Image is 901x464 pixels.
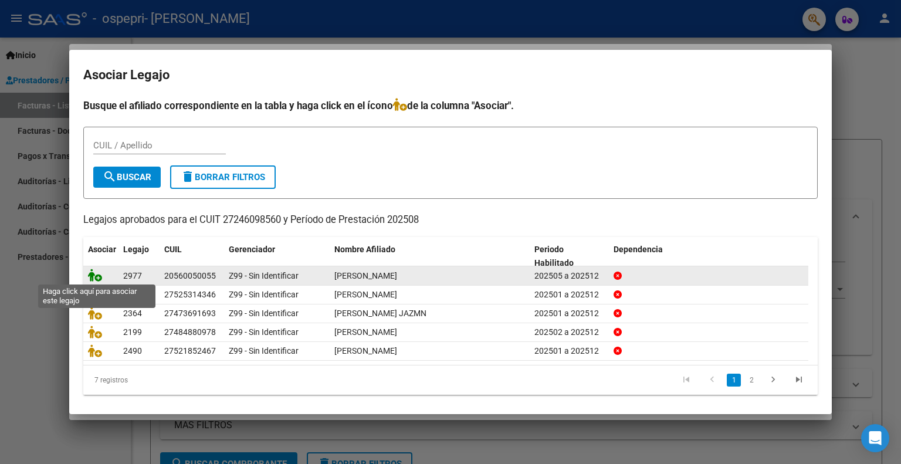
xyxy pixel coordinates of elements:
a: go to next page [762,374,784,387]
h4: Busque el afiliado correspondiente en la tabla y haga click en el ícono de la columna "Asociar". [83,98,818,113]
span: Z99 - Sin Identificar [229,327,299,337]
span: CUIL [164,245,182,254]
span: 2490 [123,346,142,355]
span: Gerenciador [229,245,275,254]
div: 202505 a 202512 [534,269,604,283]
span: Z99 - Sin Identificar [229,309,299,318]
span: Legajo [123,245,149,254]
span: 2199 [123,327,142,337]
span: Z99 - Sin Identificar [229,290,299,299]
div: 27525314346 [164,288,216,302]
mat-icon: delete [181,170,195,184]
div: 27521852467 [164,344,216,358]
span: QUESADA DILAN HERNAN [334,271,397,280]
div: 27473691693 [164,307,216,320]
div: 202502 a 202512 [534,326,604,339]
a: go to first page [675,374,697,387]
datatable-header-cell: Dependencia [609,237,809,276]
li: page 1 [725,370,743,390]
div: Open Intercom Messenger [861,424,889,452]
button: Buscar [93,167,161,188]
span: Borrar Filtros [181,172,265,182]
div: 202501 a 202512 [534,307,604,320]
span: 2977 [123,271,142,280]
span: Periodo Habilitado [534,245,574,267]
datatable-header-cell: Legajo [118,237,160,276]
span: Nombre Afiliado [334,245,395,254]
div: 7 registros [83,365,228,395]
span: Z99 - Sin Identificar [229,271,299,280]
a: go to previous page [701,374,723,387]
button: Borrar Filtros [170,165,276,189]
datatable-header-cell: Gerenciador [224,237,330,276]
span: BARRIONUEVO CANDELA RAYEN [334,346,397,355]
span: 2364 [123,309,142,318]
div: 202501 a 202512 [534,344,604,358]
span: Buscar [103,172,151,182]
span: RODRIGUEZ LOURDES SOLANGE [334,290,397,299]
a: 1 [727,374,741,387]
span: Dependencia [614,245,663,254]
a: 2 [744,374,758,387]
span: ROSSI MAIA JAZMIN [334,327,397,337]
datatable-header-cell: Nombre Afiliado [330,237,530,276]
li: page 2 [743,370,760,390]
div: 27484880978 [164,326,216,339]
datatable-header-cell: Asociar [83,237,118,276]
span: Asociar [88,245,116,254]
mat-icon: search [103,170,117,184]
p: Legajos aprobados para el CUIT 27246098560 y Período de Prestación 202508 [83,213,818,228]
div: 20560050055 [164,269,216,283]
datatable-header-cell: CUIL [160,237,224,276]
a: go to last page [788,374,810,387]
div: 202501 a 202512 [534,288,604,302]
span: MARIN MILAGROS JAZM­N [334,309,426,318]
h2: Asociar Legajo [83,64,818,86]
span: Z99 - Sin Identificar [229,346,299,355]
span: 2209 [123,290,142,299]
datatable-header-cell: Periodo Habilitado [530,237,609,276]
